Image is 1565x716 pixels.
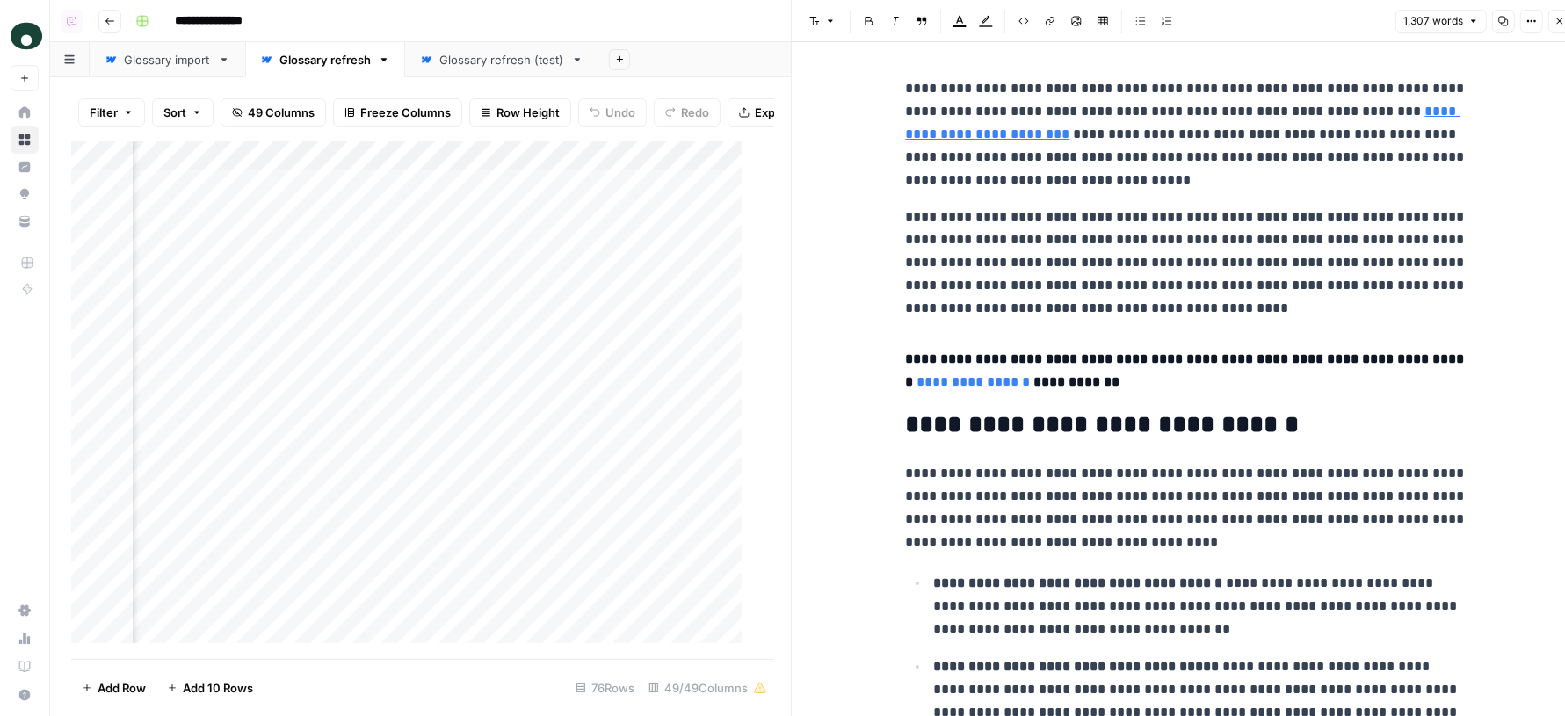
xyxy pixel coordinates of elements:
a: Glossary import [90,42,245,77]
button: Freeze Columns [333,98,462,127]
button: Help + Support [11,681,39,709]
span: 49 Columns [248,104,315,121]
button: Row Height [469,98,571,127]
a: Learning Hub [11,653,39,681]
a: Settings [11,597,39,625]
div: Glossary refresh (test) [439,51,564,69]
div: 49/49 Columns [641,674,774,702]
button: Add Row [71,674,156,702]
button: Sort [152,98,214,127]
div: Glossary import [124,51,211,69]
img: Oyster Logo [11,20,42,52]
a: Home [11,98,39,127]
span: Add 10 Rows [183,679,253,697]
a: Insights [11,153,39,181]
button: Undo [578,98,647,127]
div: 76 Rows [569,674,641,702]
a: Opportunities [11,180,39,208]
button: Redo [654,98,721,127]
button: Workspace: Oyster [11,14,39,58]
div: Glossary refresh [279,51,371,69]
button: Export CSV [728,98,829,127]
a: Your Data [11,207,39,235]
a: Glossary refresh (test) [405,42,598,77]
button: 1,307 words [1395,10,1487,33]
button: Filter [78,98,145,127]
a: Usage [11,625,39,653]
button: Add 10 Rows [156,674,264,702]
span: Row Height [496,104,560,121]
span: Redo [681,104,709,121]
a: Glossary refresh [245,42,405,77]
span: Sort [163,104,186,121]
span: Export CSV [755,104,817,121]
span: Add Row [98,679,146,697]
button: 49 Columns [221,98,326,127]
span: Filter [90,104,118,121]
span: Undo [605,104,635,121]
span: 1,307 words [1403,13,1463,29]
a: Browse [11,126,39,154]
span: Freeze Columns [360,104,451,121]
